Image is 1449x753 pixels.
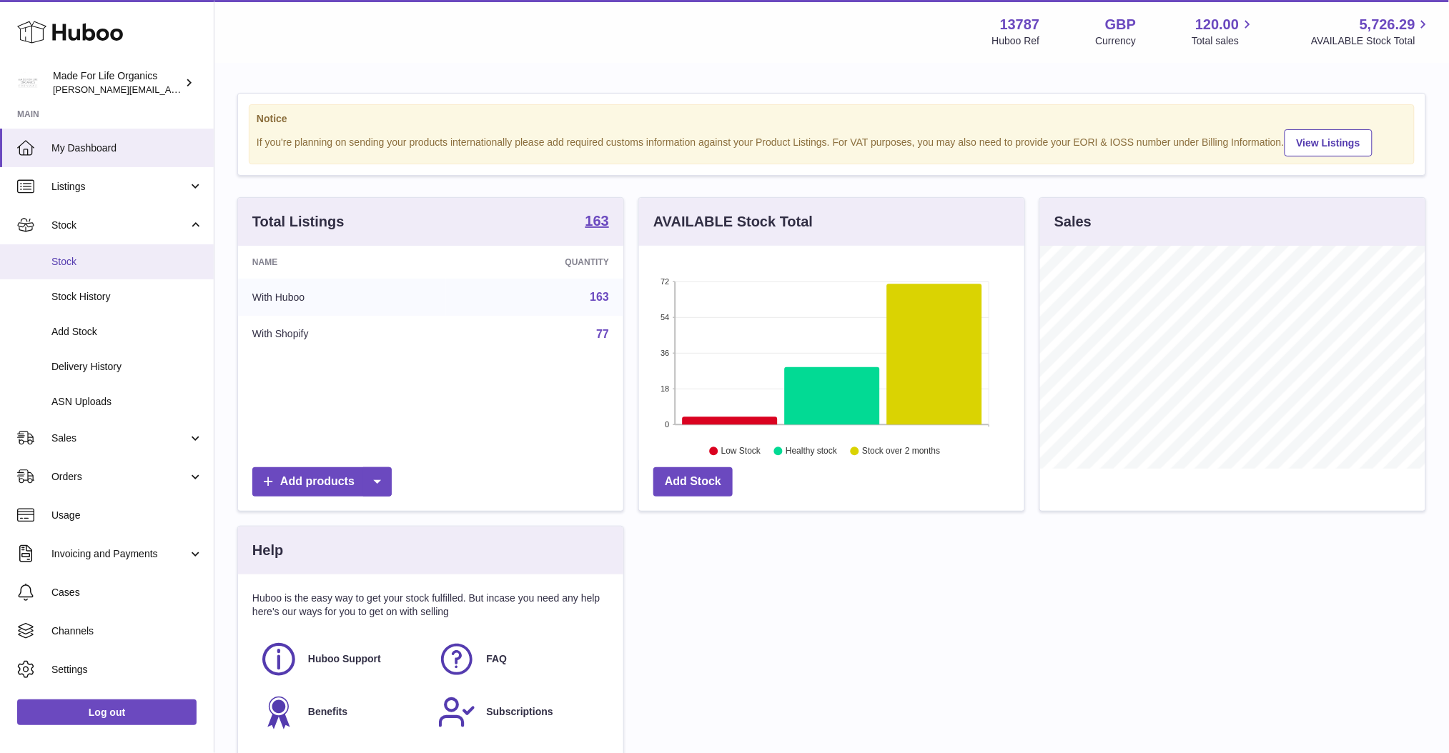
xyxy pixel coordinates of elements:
[437,640,601,679] a: FAQ
[992,34,1040,48] div: Huboo Ref
[661,277,669,286] text: 72
[1311,34,1432,48] span: AVAILABLE Stock Total
[862,447,940,457] text: Stock over 2 months
[51,180,188,194] span: Listings
[17,72,39,94] img: geoff.winwood@madeforlifeorganics.com
[308,705,347,719] span: Benefits
[590,291,609,303] a: 163
[51,360,203,374] span: Delivery History
[665,420,669,429] text: 0
[653,467,733,497] a: Add Stock
[585,214,609,231] a: 163
[238,246,446,279] th: Name
[238,316,446,353] td: With Shopify
[238,279,446,316] td: With Huboo
[446,246,623,279] th: Quantity
[51,219,188,232] span: Stock
[1192,15,1255,48] a: 120.00 Total sales
[486,652,507,666] span: FAQ
[51,325,203,339] span: Add Stock
[51,509,203,522] span: Usage
[259,640,423,679] a: Huboo Support
[257,112,1407,126] strong: Notice
[721,447,761,457] text: Low Stock
[252,592,609,619] p: Huboo is the easy way to get your stock fulfilled. But incase you need any help here's our ways f...
[53,69,182,96] div: Made For Life Organics
[1311,15,1432,48] a: 5,726.29 AVAILABLE Stock Total
[1360,15,1415,34] span: 5,726.29
[51,290,203,304] span: Stock History
[259,693,423,732] a: Benefits
[51,395,203,409] span: ASN Uploads
[786,447,838,457] text: Healthy stock
[661,384,669,393] text: 18
[1285,129,1373,156] a: View Listings
[1192,34,1255,48] span: Total sales
[51,547,188,561] span: Invoicing and Payments
[51,432,188,445] span: Sales
[252,467,392,497] a: Add products
[1096,34,1137,48] div: Currency
[17,699,197,725] a: Log out
[661,349,669,357] text: 36
[653,212,813,231] h3: AVAILABLE Stock Total
[596,328,609,340] a: 77
[53,84,363,95] span: [PERSON_NAME][EMAIL_ADDRESS][PERSON_NAME][DOMAIN_NAME]
[51,586,203,599] span: Cases
[486,705,553,719] span: Subscriptions
[308,652,381,666] span: Huboo Support
[1105,15,1136,34] strong: GBP
[661,313,669,321] text: 54
[1000,15,1040,34] strong: 13787
[51,255,203,269] span: Stock
[51,470,188,484] span: Orders
[257,127,1407,156] div: If you're planning on sending your products internationally please add required customs informati...
[51,663,203,677] span: Settings
[1054,212,1092,231] h3: Sales
[252,541,283,560] h3: Help
[1195,15,1239,34] span: 120.00
[51,141,203,155] span: My Dashboard
[585,214,609,228] strong: 163
[51,624,203,638] span: Channels
[252,212,345,231] h3: Total Listings
[437,693,601,732] a: Subscriptions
